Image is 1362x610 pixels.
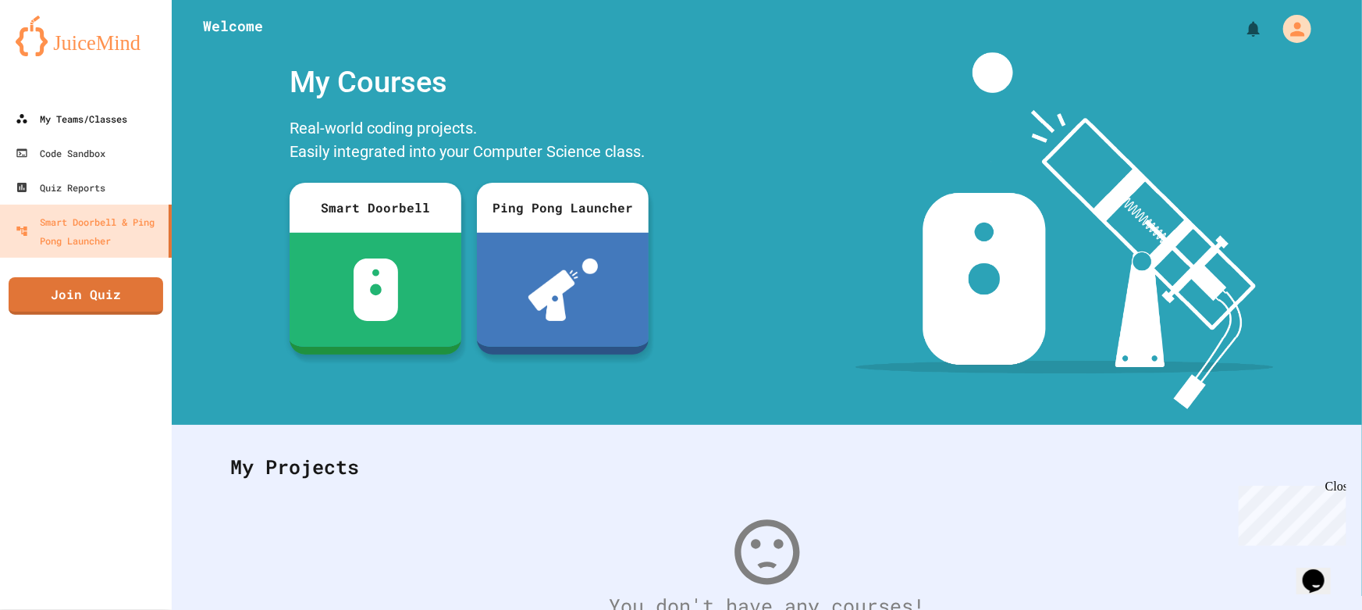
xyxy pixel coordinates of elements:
a: Join Quiz [9,277,163,315]
div: Quiz Reports [16,178,105,197]
div: My Teams/Classes [16,109,127,128]
div: My Projects [215,437,1319,498]
div: My Courses [282,52,656,112]
img: ppl-with-ball.png [528,259,598,321]
img: banner-image-my-projects.png [855,52,1274,409]
div: Smart Doorbell [290,183,461,233]
div: My Account [1267,11,1315,47]
div: Ping Pong Launcher [477,183,649,233]
img: logo-orange.svg [16,16,156,56]
iframe: chat widget [1296,548,1346,594]
div: Real-world coding projects. Easily integrated into your Computer Science class. [282,112,656,171]
iframe: chat widget [1232,480,1346,546]
div: My Notifications [1215,16,1267,42]
div: Chat with us now!Close [6,6,108,99]
img: sdb-white.svg [354,259,398,321]
div: Code Sandbox [16,144,105,162]
div: Smart Doorbell & Ping Pong Launcher [16,212,162,250]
